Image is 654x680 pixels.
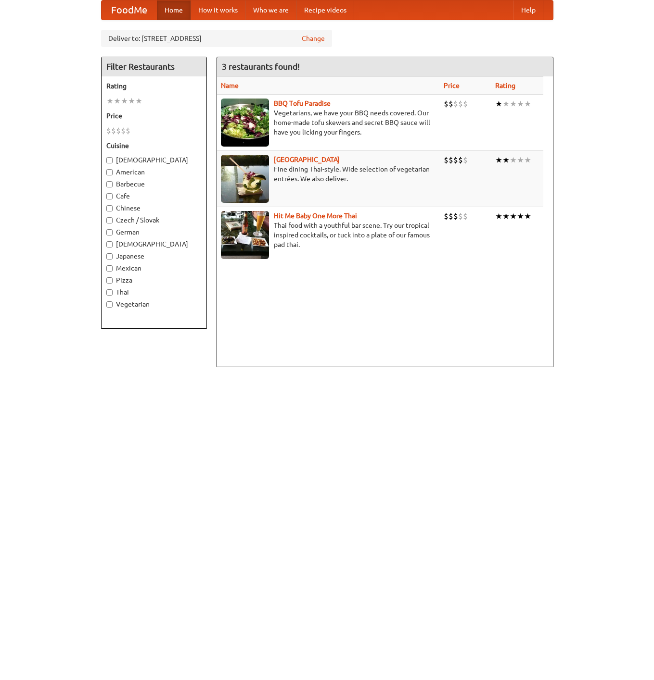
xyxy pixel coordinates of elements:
[106,111,202,121] h5: Price
[106,191,202,201] label: Cafe
[106,287,202,297] label: Thai
[453,211,458,222] li: $
[449,211,453,222] li: $
[106,193,113,199] input: Cafe
[444,99,449,109] li: $
[101,30,332,47] div: Deliver to: [STREET_ADDRESS]
[444,211,449,222] li: $
[106,263,202,273] label: Mexican
[106,241,113,247] input: [DEMOGRAPHIC_DATA]
[106,289,113,296] input: Thai
[106,181,113,187] input: Barbecue
[274,156,340,163] a: [GEOGRAPHIC_DATA]
[135,96,142,106] li: ★
[114,96,121,106] li: ★
[106,96,114,106] li: ★
[106,251,202,261] label: Japanese
[517,211,524,222] li: ★
[102,57,206,76] h4: Filter Restaurants
[106,157,113,163] input: [DEMOGRAPHIC_DATA]
[274,99,331,107] a: BBQ Tofu Paradise
[517,99,524,109] li: ★
[495,82,515,89] a: Rating
[524,155,531,165] li: ★
[463,99,468,109] li: $
[221,99,269,147] img: tofuparadise.jpg
[121,125,126,136] li: $
[221,221,436,249] p: Thai food with a youthful bar scene. Try our tropical inspired cocktails, or tuck into a plate of...
[106,217,113,223] input: Czech / Slovak
[126,125,130,136] li: $
[222,62,300,71] ng-pluralize: 3 restaurants found!
[102,0,157,20] a: FoodMe
[510,155,517,165] li: ★
[302,34,325,43] a: Change
[524,99,531,109] li: ★
[524,211,531,222] li: ★
[106,125,111,136] li: $
[296,0,354,20] a: Recipe videos
[495,211,502,222] li: ★
[106,179,202,189] label: Barbecue
[106,81,202,91] h5: Rating
[106,299,202,309] label: Vegetarian
[157,0,191,20] a: Home
[106,265,113,272] input: Mexican
[106,205,113,211] input: Chinese
[513,0,543,20] a: Help
[121,96,128,106] li: ★
[510,99,517,109] li: ★
[449,99,453,109] li: $
[106,229,113,235] input: German
[221,211,269,259] img: babythai.jpg
[106,275,202,285] label: Pizza
[274,212,357,220] a: Hit Me Baby One More Thai
[106,253,113,260] input: Japanese
[221,82,239,89] a: Name
[453,155,458,165] li: $
[106,239,202,249] label: [DEMOGRAPHIC_DATA]
[458,211,463,222] li: $
[502,99,510,109] li: ★
[463,211,468,222] li: $
[221,108,436,137] p: Vegetarians, we have your BBQ needs covered. Our home-made tofu skewers and secret BBQ sauce will...
[502,155,510,165] li: ★
[458,99,463,109] li: $
[106,141,202,150] h5: Cuisine
[444,155,449,165] li: $
[111,125,116,136] li: $
[449,155,453,165] li: $
[495,155,502,165] li: ★
[106,301,113,308] input: Vegetarian
[517,155,524,165] li: ★
[106,203,202,213] label: Chinese
[106,227,202,237] label: German
[463,155,468,165] li: $
[106,277,113,284] input: Pizza
[502,211,510,222] li: ★
[221,155,269,203] img: satay.jpg
[510,211,517,222] li: ★
[458,155,463,165] li: $
[106,169,113,175] input: American
[106,167,202,177] label: American
[444,82,460,89] a: Price
[128,96,135,106] li: ★
[453,99,458,109] li: $
[245,0,296,20] a: Who we are
[106,155,202,165] label: [DEMOGRAPHIC_DATA]
[191,0,245,20] a: How it works
[106,215,202,225] label: Czech / Slovak
[495,99,502,109] li: ★
[221,164,436,184] p: Fine dining Thai-style. Wide selection of vegetarian entrées. We also deliver.
[116,125,121,136] li: $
